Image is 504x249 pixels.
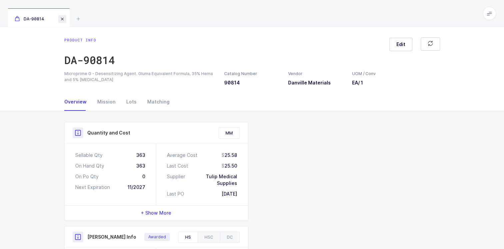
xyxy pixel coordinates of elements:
[396,41,405,48] span: Edit
[121,93,142,111] div: Lots
[220,232,240,243] div: DC
[179,232,198,243] div: HS
[352,79,376,86] h3: EA
[75,173,99,180] div: On Po Qty
[389,38,412,51] button: Edit
[141,210,171,216] span: + Show More
[288,71,344,77] div: Vendor
[92,93,121,111] div: Mission
[185,173,237,187] div: Tulip Medical Supplies
[167,152,198,159] div: Average Cost
[65,206,248,220] div: + Show More
[222,152,237,159] div: 25.58
[128,184,145,191] div: 11/2027
[167,163,188,169] div: Last Cost
[87,234,136,240] h3: [PERSON_NAME] Info
[75,163,104,169] div: On Hand Qty
[219,128,240,139] div: MM
[167,173,185,187] div: Supplier
[87,130,130,136] h3: Quantity and Cost
[198,232,220,243] div: HSC
[15,16,44,21] span: DA-90814
[75,152,103,159] div: Sellable Qty
[148,234,166,240] span: Awarded
[64,93,92,111] div: Overview
[64,37,115,43] div: Product info
[136,152,145,159] div: 363
[167,191,184,197] div: Last PO
[75,184,110,191] div: Next Expiration
[288,79,344,86] h3: Danville Materials
[142,93,170,111] div: Matching
[352,71,376,77] div: UOM / Conv
[222,191,237,197] div: [DATE]
[358,80,363,85] span: / 1
[64,71,216,83] div: Microprime G - Desensitizing Agent. Gluma Equivalent Formula, 35% Hema and 5% [MEDICAL_DATA]
[136,163,145,169] div: 363
[142,173,145,180] div: 0
[222,163,237,169] div: 25.50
